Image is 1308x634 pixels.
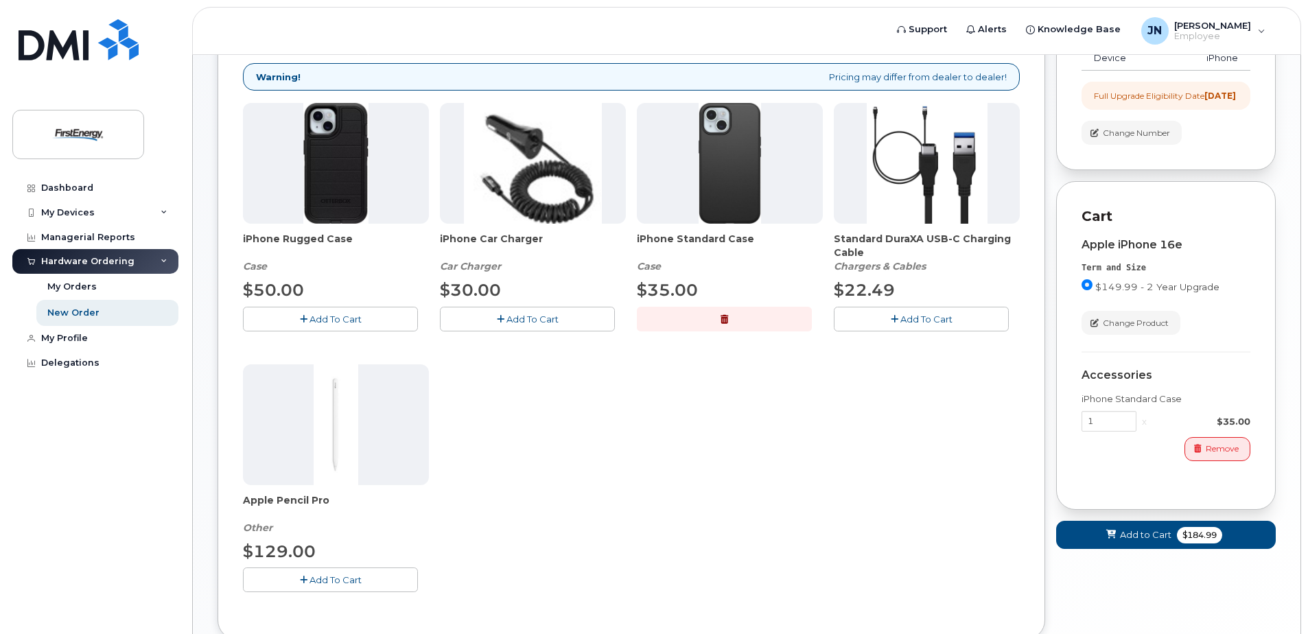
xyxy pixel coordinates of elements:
[1082,239,1250,251] div: Apple iPhone 16e
[1120,528,1171,541] span: Add to Cart
[243,280,304,300] span: $50.00
[303,103,369,224] img: Defender.jpg
[506,314,559,325] span: Add To Cart
[867,103,988,224] img: ChargeCable.jpg
[637,280,698,300] span: $35.00
[1095,281,1219,292] span: $149.99 - 2 Year Upgrade
[314,364,358,485] img: PencilPro.jpg
[1152,415,1250,428] div: $35.00
[1184,437,1250,461] button: Remove
[834,280,895,300] span: $22.49
[1082,121,1182,145] button: Change Number
[900,314,953,325] span: Add To Cart
[243,541,316,561] span: $129.00
[1082,207,1250,226] p: Cart
[243,567,418,591] button: Add To Cart
[1248,574,1298,624] iframe: Messenger Launcher
[1204,91,1236,101] strong: [DATE]
[887,16,957,43] a: Support
[978,23,1007,36] span: Alerts
[440,232,626,259] span: iPhone Car Charger
[1136,415,1152,428] div: x
[637,232,823,273] div: iPhone Standard Case
[1174,31,1251,42] span: Employee
[1206,443,1239,455] span: Remove
[1132,17,1275,45] div: Jeffrey Neal
[909,23,947,36] span: Support
[243,521,272,534] em: Other
[310,314,362,325] span: Add To Cart
[1082,262,1250,274] div: Term and Size
[243,307,418,331] button: Add To Cart
[699,103,761,224] img: Symmetry.jpg
[1082,392,1250,406] div: iPhone Standard Case
[243,493,429,535] div: Apple Pencil Pro
[834,232,1020,259] span: Standard DuraXA USB-C Charging Cable
[957,16,1016,43] a: Alerts
[1082,46,1155,71] td: Device
[1094,90,1236,102] div: Full Upgrade Eligibility Date
[1147,23,1162,39] span: JN
[1016,16,1130,43] a: Knowledge Base
[1038,23,1121,36] span: Knowledge Base
[1082,369,1250,381] div: Accessories
[1155,46,1250,71] td: iPhone
[1082,279,1093,290] input: $149.99 - 2 Year Upgrade
[637,232,823,259] span: iPhone Standard Case
[1056,521,1276,549] button: Add to Cart $184.99
[1174,20,1251,31] span: [PERSON_NAME]
[1082,311,1180,335] button: Change Product
[834,260,926,272] em: Chargers & Cables
[834,307,1009,331] button: Add To Cart
[1177,527,1222,543] span: $184.99
[464,103,602,224] img: iphonesecg.jpg
[243,260,267,272] em: Case
[440,232,626,273] div: iPhone Car Charger
[243,232,429,273] div: iPhone Rugged Case
[243,232,429,259] span: iPhone Rugged Case
[243,63,1020,91] div: Pricing may differ from dealer to dealer!
[440,307,615,331] button: Add To Cart
[637,260,661,272] em: Case
[440,280,501,300] span: $30.00
[440,260,501,272] em: Car Charger
[310,574,362,585] span: Add To Cart
[256,71,301,84] strong: Warning!
[834,232,1020,273] div: Standard DuraXA USB-C Charging Cable
[1103,317,1169,329] span: Change Product
[1103,127,1170,139] span: Change Number
[243,493,429,521] span: Apple Pencil Pro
